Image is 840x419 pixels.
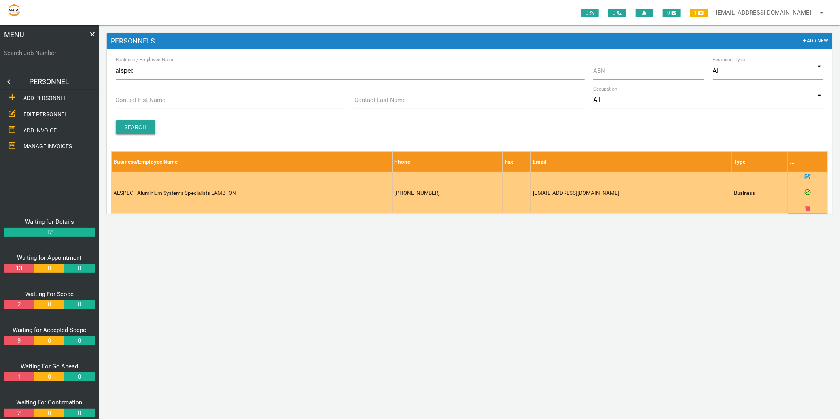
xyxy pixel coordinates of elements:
a: 0 [34,264,64,273]
td: ALSPEC - Aluminium Systems Specialists LAMBTON [112,172,392,214]
label: Occupation [593,85,617,92]
span: MENU [4,29,24,40]
td: [EMAIL_ADDRESS][DOMAIN_NAME] [531,172,732,214]
th: Business/Employee Name [112,151,392,172]
a: 0 [64,336,95,345]
a: 2 [4,300,34,309]
a: 0 [34,336,64,345]
a: Click here to delete [805,205,810,213]
a: 2 [4,409,34,418]
a: 13 [4,264,34,273]
label: Search Job Number [4,49,95,58]
input: Search [116,120,155,134]
a: 0 [64,300,95,309]
label: Contact Last Name [354,96,406,105]
td: [PHONE_NUMBER] [392,172,503,214]
a: 0 [34,409,64,418]
img: s3file [8,4,21,17]
span: ADD PERSONNEL [23,95,67,101]
label: ABN [593,66,605,75]
span: ADD INVOICE [23,127,57,133]
a: 0 [34,372,64,381]
label: Contact Fist Name [116,96,166,105]
a: 0 [64,264,95,273]
a: Waiting for Accepted Scope [13,327,86,334]
a: PERSONNEL [16,74,83,90]
a: Click here to disable [805,189,811,197]
a: Add New [803,37,829,45]
a: Waiting For Go Ahead [21,363,78,370]
a: Waiting for Details [25,218,74,225]
th: Phone [392,151,503,172]
a: Waiting For Scope [25,291,74,298]
th: Email [531,151,732,172]
label: Personnel Type [713,56,745,63]
a: 0 [34,300,64,309]
td: Business [732,172,788,214]
span: Personnels [111,37,155,45]
span: 0 [608,9,626,17]
th: ... [788,151,827,172]
span: 0 [581,9,599,17]
a: 0 [64,409,95,418]
a: 1 [4,372,34,381]
span: MANAGE INVOICES [23,143,72,149]
th: Fax [503,151,531,172]
th: Type [732,151,788,172]
span: 1 [690,9,708,17]
label: Business / Employee Name [116,56,174,63]
a: Waiting for Appointment [17,254,82,261]
a: Waiting For Confirmation [17,399,83,406]
a: 9 [4,336,34,345]
span: 0 [663,9,681,17]
a: 12 [4,228,95,237]
span: EDIT PERSONNEL [23,111,68,117]
a: 0 [64,372,95,381]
